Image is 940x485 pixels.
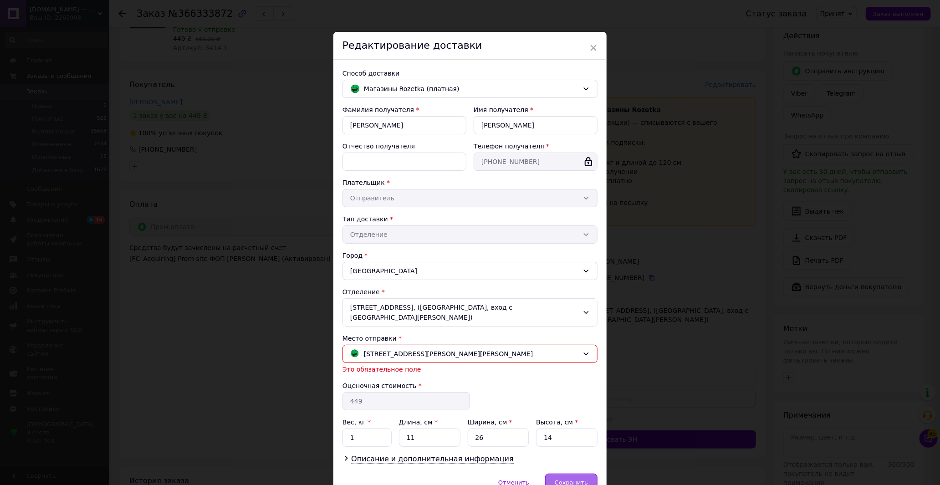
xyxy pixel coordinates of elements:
[342,69,598,78] div: Способ доставки
[342,214,598,224] div: Тип доставки
[342,178,598,187] div: Плательщик
[474,143,544,150] label: Телефон получателя
[474,106,528,113] label: Имя получателя
[342,382,417,389] label: Оценочная стоимость
[474,153,598,171] input: +380
[468,419,512,426] label: Ширина, см
[342,106,414,113] label: Фамилия получателя
[536,419,578,426] label: Высота, см
[342,419,371,426] label: Вес, кг
[351,454,514,464] span: Описание и дополнительная информация
[399,419,438,426] label: Длина, см
[342,143,415,150] label: Отчество получателя
[364,349,533,359] span: [STREET_ADDRESS][PERSON_NAME][PERSON_NAME]
[333,32,607,60] div: Редактирование доставки
[342,334,598,343] div: Место отправки
[589,40,598,56] span: ×
[342,287,598,296] div: Отделение
[342,298,598,327] div: [STREET_ADDRESS], ([GEOGRAPHIC_DATA], вход с [GEOGRAPHIC_DATA][PERSON_NAME])
[342,251,598,260] div: Город
[342,262,598,280] div: [GEOGRAPHIC_DATA]
[364,84,579,94] span: Магазины Rozetka (платная)
[342,366,421,373] span: Это обязательное поле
